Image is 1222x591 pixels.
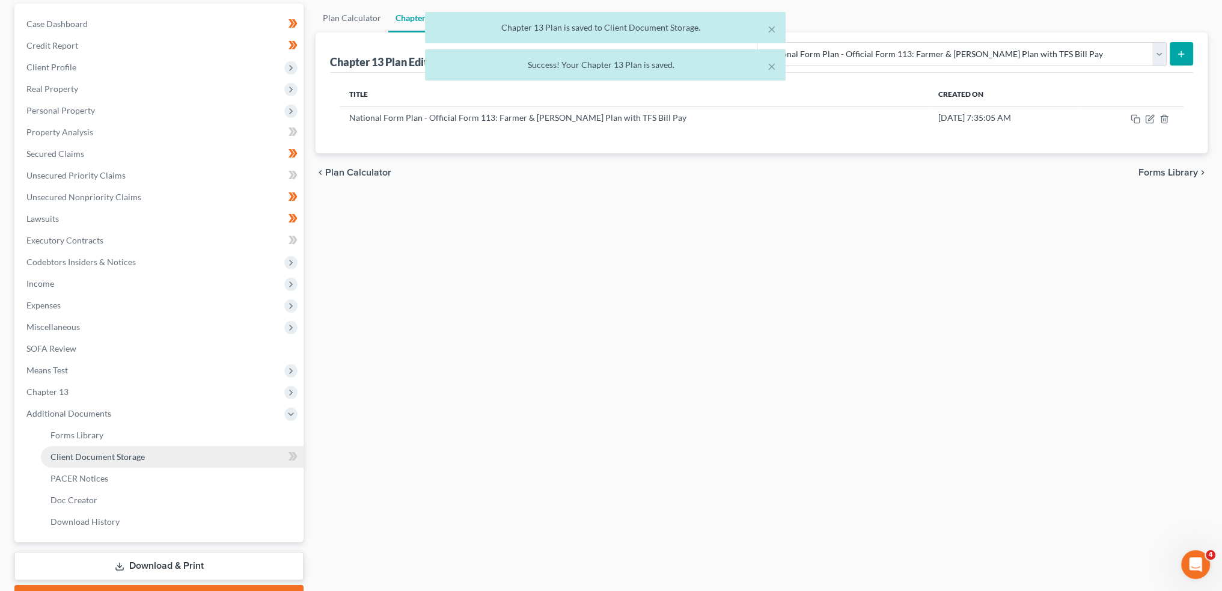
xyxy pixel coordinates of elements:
[26,365,68,375] span: Means Test
[1198,168,1208,177] i: chevron_right
[26,278,54,289] span: Income
[17,186,304,208] a: Unsecured Nonpriority Claims
[14,552,304,580] a: Download & Print
[26,300,61,310] span: Expenses
[17,338,304,360] a: SOFA Review
[340,82,928,106] th: Title
[26,170,126,180] span: Unsecured Priority Claims
[26,84,78,94] span: Real Property
[316,168,325,177] i: chevron_left
[26,149,84,159] span: Secured Claims
[41,511,304,533] a: Download History
[50,516,120,527] span: Download History
[50,430,103,440] span: Forms Library
[26,105,95,115] span: Personal Property
[41,468,304,489] a: PACER Notices
[41,489,304,511] a: Doc Creator
[340,106,928,129] td: National Form Plan - Official Form 113: Farmer & [PERSON_NAME] Plan with TFS Bill Pay
[1138,168,1208,177] button: Forms Library chevron_right
[26,213,59,224] span: Lawsuits
[929,82,1081,106] th: Created On
[26,343,76,354] span: SOFA Review
[50,495,97,505] span: Doc Creator
[26,192,141,202] span: Unsecured Nonpriority Claims
[768,59,776,73] button: ×
[929,106,1081,129] td: [DATE] 7:35:05 AM
[41,446,304,468] a: Client Document Storage
[1206,550,1215,560] span: 4
[26,408,111,418] span: Additional Documents
[17,165,304,186] a: Unsecured Priority Claims
[50,452,145,462] span: Client Document Storage
[316,4,388,32] a: Plan Calculator
[325,168,391,177] span: Plan Calculator
[388,4,463,32] a: Chapter 13 Plan
[26,127,93,137] span: Property Analysis
[26,387,69,397] span: Chapter 13
[26,235,103,245] span: Executory Contracts
[435,59,776,71] div: Success! Your Chapter 13 Plan is saved.
[26,322,80,332] span: Miscellaneous
[17,208,304,230] a: Lawsuits
[1181,550,1210,579] iframe: Intercom live chat
[316,168,391,177] button: chevron_left Plan Calculator
[17,121,304,143] a: Property Analysis
[41,424,304,446] a: Forms Library
[17,143,304,165] a: Secured Claims
[768,22,776,36] button: ×
[50,473,108,483] span: PACER Notices
[17,230,304,251] a: Executory Contracts
[435,22,776,34] div: Chapter 13 Plan is saved to Client Document Storage.
[26,257,136,267] span: Codebtors Insiders & Notices
[1138,168,1198,177] span: Forms Library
